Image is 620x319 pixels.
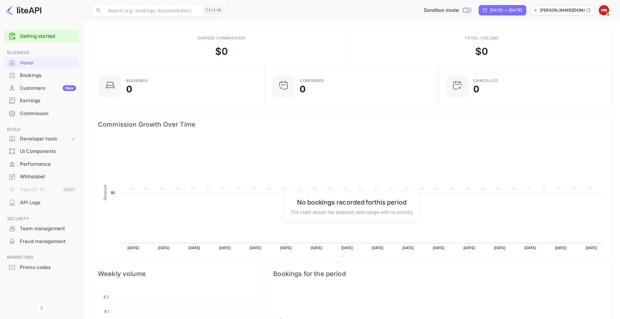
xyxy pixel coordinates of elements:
div: Team management [20,225,76,232]
a: Promo codes [4,261,79,273]
text: $0 [481,187,485,191]
div: Promo codes [20,264,76,271]
a: Earnings [4,95,79,106]
text: [DATE] [219,246,231,250]
text: [DATE] [586,246,597,250]
text: [DATE] [494,246,506,250]
text: $0 [221,187,225,191]
button: Collapse navigation [36,302,48,314]
text: $0 [313,187,317,191]
img: Oliver Mendez [599,5,609,15]
text: $0 [450,187,455,191]
span: Security [4,215,79,222]
text: $0 [435,187,439,191]
text: [DATE] [250,246,261,250]
a: Team management [4,222,79,234]
text: $0 [175,187,179,191]
div: Developer tools [4,133,79,145]
a: Getting started [20,33,76,40]
a: Fraud management [4,235,79,247]
tspan: $ 2 [103,295,109,299]
text: Revenue [347,256,363,261]
div: Getting started [4,30,79,43]
div: 0 [473,85,479,94]
div: UI Components [20,148,76,155]
div: UI Components [4,145,79,158]
text: $0 [405,187,409,191]
span: Bookings for the period [273,269,606,279]
tspan: $ 1 [104,309,109,314]
a: API Logs [4,197,79,208]
div: $ 0 [475,44,488,59]
div: Whitelabel [20,173,76,180]
div: Bookings [20,72,76,79]
a: UI Components [4,145,79,157]
div: $ 0 [215,44,228,59]
div: Home [20,59,76,67]
div: New [63,85,76,91]
span: Business [4,49,79,56]
text: [DATE] [525,246,536,250]
text: $0 [557,187,561,191]
text: $0 [298,187,302,191]
div: Bookings [126,79,148,83]
h6: No bookings recorded for this period [291,198,413,206]
p: The chart shows the selected date range with no activity [291,208,413,215]
div: Developer tools [20,135,70,143]
text: $0 [237,187,241,191]
span: Build [4,126,79,133]
input: Search (e.g. bookings, documentation) [104,4,201,17]
text: $0 [282,187,286,191]
a: Whitelabel [4,171,79,182]
text: $0 [160,187,164,191]
div: Commission [4,107,79,120]
text: $0 [542,187,546,191]
span: Sandbox mode [424,7,459,14]
text: $0 [496,187,500,191]
div: Commission [20,110,76,117]
text: [DATE] [464,246,475,250]
text: Revenue [103,185,108,200]
div: Customers [20,85,76,92]
text: $0 [374,187,378,191]
div: 0 [126,85,132,94]
div: Ctrl+K [204,6,223,14]
div: [DATE] — [DATE] [490,7,522,13]
text: [DATE] [188,246,200,250]
text: [DATE] [127,246,139,250]
text: $0 [359,187,363,191]
a: Home [4,57,79,69]
text: [DATE] [555,246,567,250]
text: $0 [527,187,531,191]
div: Click to change the date range period [479,5,526,15]
span: Commission Growth Over Time [98,119,606,130]
text: [DATE] [158,246,170,250]
text: $0 [511,187,516,191]
text: [DATE] [341,246,353,250]
text: $0 [267,187,271,191]
div: Fraud management [20,238,76,245]
div: CustomersNew [4,82,79,95]
text: $0 [252,187,256,191]
span: Marketing [4,254,79,261]
text: $0 [389,187,393,191]
text: $0 [145,187,149,191]
text: [DATE] [402,246,414,250]
div: CANCELLED [473,79,498,83]
text: $0 [111,191,115,195]
div: Performance [20,161,76,168]
text: [DATE] [372,246,383,250]
div: Confirmed [300,79,324,83]
text: $0 [420,187,424,191]
div: Total volume [465,35,499,41]
span: Weekly volume [98,269,255,279]
text: [DATE] [280,246,292,250]
div: API Logs [20,199,76,206]
text: $0 [191,187,195,191]
p: [PERSON_NAME][DOMAIN_NAME]... [540,7,585,13]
